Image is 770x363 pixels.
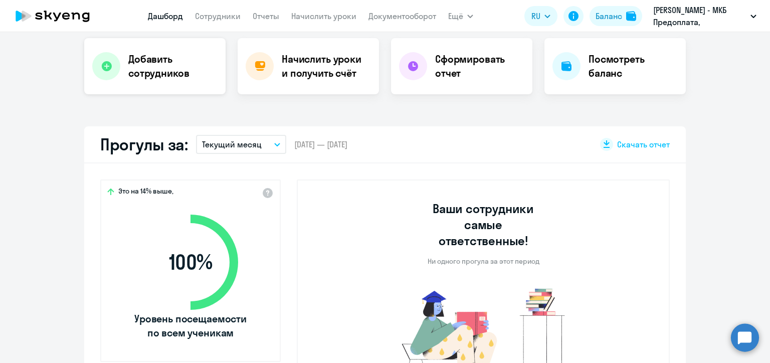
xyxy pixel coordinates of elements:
[448,10,463,22] span: Ещё
[590,6,642,26] button: Балансbalance
[282,52,369,80] h4: Начислить уроки и получить счёт
[648,4,761,28] button: [PERSON_NAME] - МКБ Предоплата, МОСКОВСКИЙ КРЕДИТНЫЙ БАНК, ПАО
[428,257,539,266] p: Ни одного прогула за этот период
[202,138,262,150] p: Текущий месяц
[118,187,173,199] span: Это на 14% выше,
[133,250,248,274] span: 100 %
[291,11,356,21] a: Начислить уроки
[448,6,473,26] button: Ещё
[195,11,241,21] a: Сотрудники
[626,11,636,21] img: balance
[653,4,746,28] p: [PERSON_NAME] - МКБ Предоплата, МОСКОВСКИЙ КРЕДИТНЫЙ БАНК, ПАО
[531,10,540,22] span: RU
[617,139,670,150] span: Скачать отчет
[368,11,436,21] a: Документооборот
[419,201,548,249] h3: Ваши сотрудники самые ответственные!
[128,52,218,80] h4: Добавить сотрудников
[100,134,188,154] h2: Прогулы за:
[524,6,557,26] button: RU
[196,135,286,154] button: Текущий месяц
[133,312,248,340] span: Уровень посещаемости по всем ученикам
[294,139,347,150] span: [DATE] — [DATE]
[148,11,183,21] a: Дашборд
[589,52,678,80] h4: Посмотреть баланс
[596,10,622,22] div: Баланс
[435,52,524,80] h4: Сформировать отчет
[253,11,279,21] a: Отчеты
